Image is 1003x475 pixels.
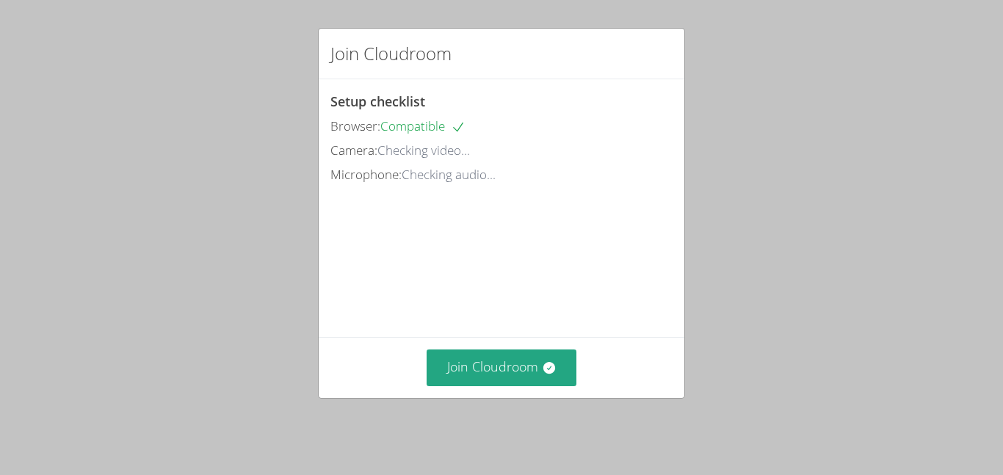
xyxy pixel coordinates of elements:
[377,142,470,159] span: Checking video...
[330,142,377,159] span: Camera:
[380,117,466,134] span: Compatible
[402,166,496,183] span: Checking audio...
[330,40,452,67] h2: Join Cloudroom
[330,93,425,110] span: Setup checklist
[427,349,577,385] button: Join Cloudroom
[330,117,380,134] span: Browser:
[330,166,402,183] span: Microphone:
